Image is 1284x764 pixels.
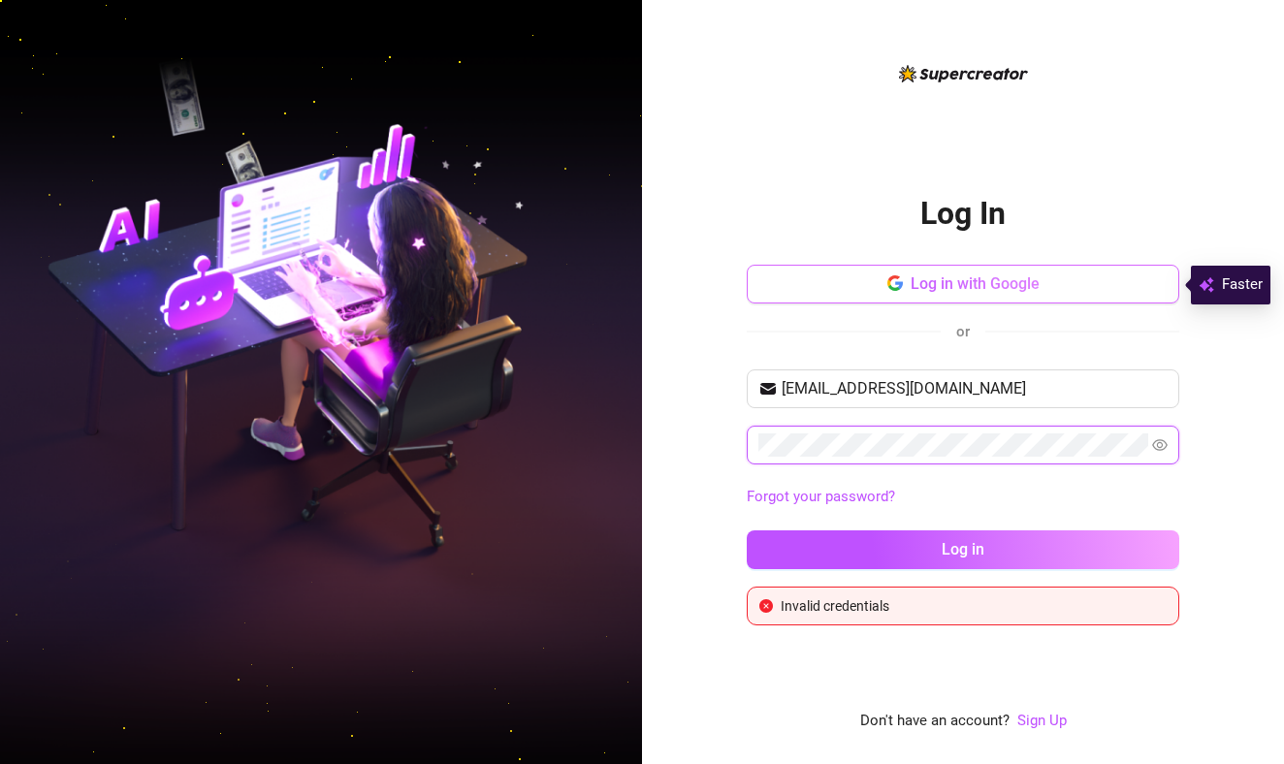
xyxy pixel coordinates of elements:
[956,323,970,340] span: or
[1152,437,1168,453] span: eye
[899,65,1028,82] img: logo-BBDzfeDw.svg
[1199,273,1214,297] img: svg%3e
[1222,273,1263,297] span: Faster
[911,274,1040,293] span: Log in with Google
[747,265,1179,303] button: Log in with Google
[782,377,1168,400] input: Your email
[920,194,1006,234] h2: Log In
[747,488,895,505] a: Forgot your password?
[781,595,1167,617] div: Invalid credentials
[1017,712,1067,729] a: Sign Up
[747,530,1179,569] button: Log in
[942,540,984,558] span: Log in
[747,486,1179,509] a: Forgot your password?
[1017,710,1067,733] a: Sign Up
[860,710,1010,733] span: Don't have an account?
[759,599,773,613] span: close-circle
